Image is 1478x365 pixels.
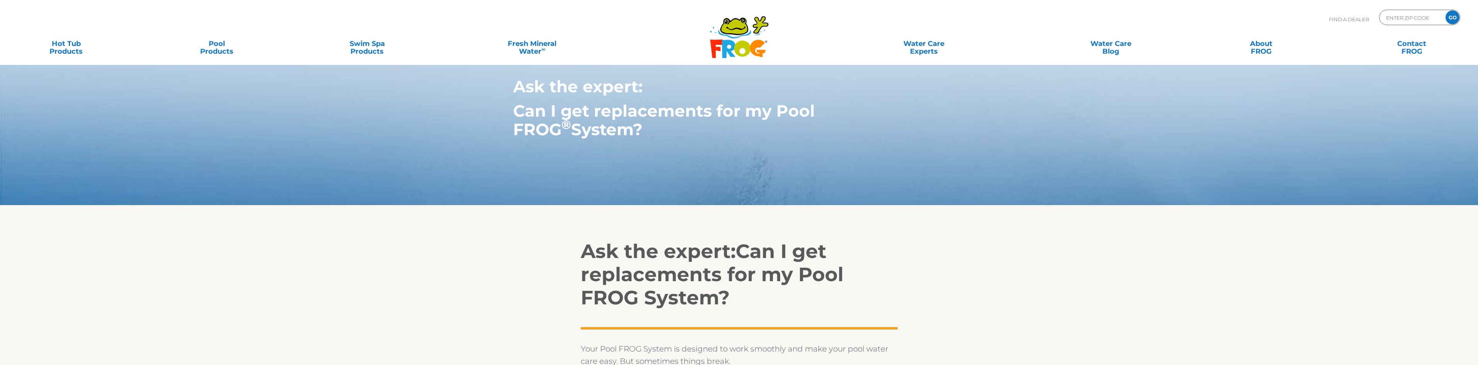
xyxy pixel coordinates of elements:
strong: Ask the expert: [581,239,736,263]
strong: Can I get replacements for my Pool FROG System? [513,101,815,139]
h1: Ask the expert: [513,77,929,96]
input: Zip Code Form [1385,12,1437,23]
strong: Can I get replacements for my Pool FROG System? [581,239,844,309]
sup: ® [561,117,571,132]
a: Swim SpaProducts [309,36,426,51]
sup: ∞ [541,46,545,52]
a: Fresh MineralWater∞ [459,36,605,51]
a: PoolProducts [158,36,275,51]
input: GO [1446,10,1459,24]
a: Water CareExperts [829,36,1019,51]
p: Find A Dealer [1329,10,1369,29]
a: Water CareBlog [1053,36,1170,51]
a: ContactFROG [1353,36,1470,51]
a: Hot TubProducts [8,36,125,51]
a: AboutFROG [1203,36,1320,51]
